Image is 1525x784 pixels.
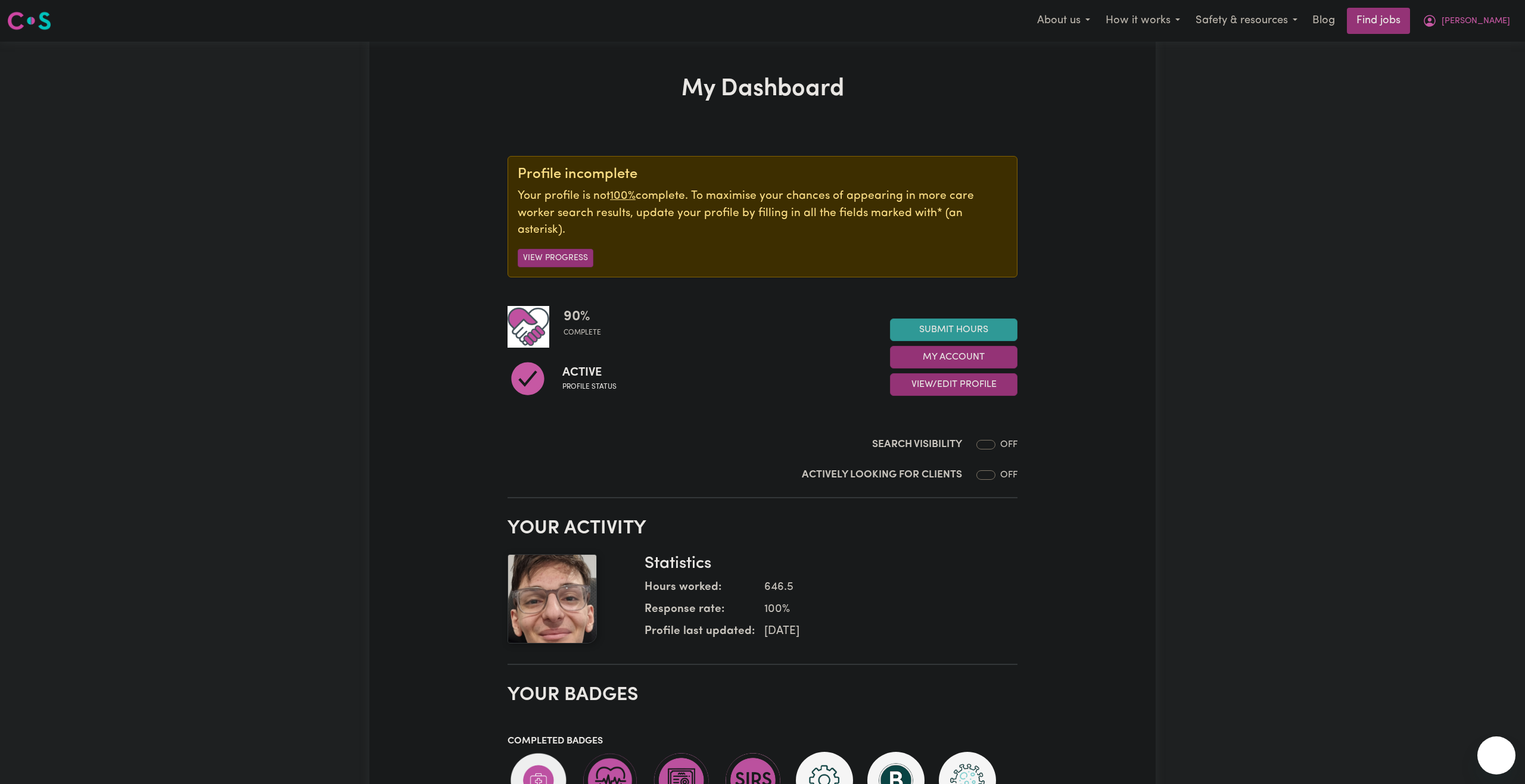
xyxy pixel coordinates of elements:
[518,188,1007,239] p: Your profile is not complete. To maximise your chances of appearing in more care worker search re...
[1305,8,1342,34] a: Blog
[518,249,593,267] button: View Progress
[872,437,962,452] label: Search Visibility
[1000,470,1017,480] span: OFF
[562,382,617,392] span: Profile status
[518,166,1007,183] div: Profile incomplete
[755,579,1008,596] dd: 646.5
[1000,440,1017,449] span: OFF
[610,190,636,202] u: 100%
[890,318,1017,341] a: Submit Hours
[1098,8,1188,33] button: How it works
[7,10,51,32] img: Careseekers logo
[802,467,962,483] label: Actively Looking for Clients
[1477,736,1515,774] iframe: Button to launch messaging window
[890,346,1017,368] button: My Account
[645,601,755,623] dt: Response rate:
[1415,8,1518,33] button: My Account
[508,736,1017,747] h3: Completed badges
[508,554,597,644] img: Your profile picture
[564,306,601,327] span: 90 %
[755,601,1008,619] dd: 100 %
[508,75,1017,104] h1: My Dashboard
[755,623,1008,641] dd: [DATE]
[645,623,755,645] dt: Profile last updated:
[1347,8,1410,34] a: Find jobs
[890,373,1017,396] button: View/Edit Profile
[645,579,755,601] dt: Hours worked:
[1442,15,1510,28] span: [PERSON_NAME]
[564,327,601,338] span: complete
[7,7,51,35] a: Careseekers logo
[508,684,1017,707] h2: Your badges
[1188,8,1305,33] button: Safety & resources
[1029,8,1098,33] button: About us
[562,364,617,382] span: Active
[508,517,1017,540] h2: Your activity
[564,306,611,348] div: Profile completeness: 90%
[645,554,1008,574] h3: Statistics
